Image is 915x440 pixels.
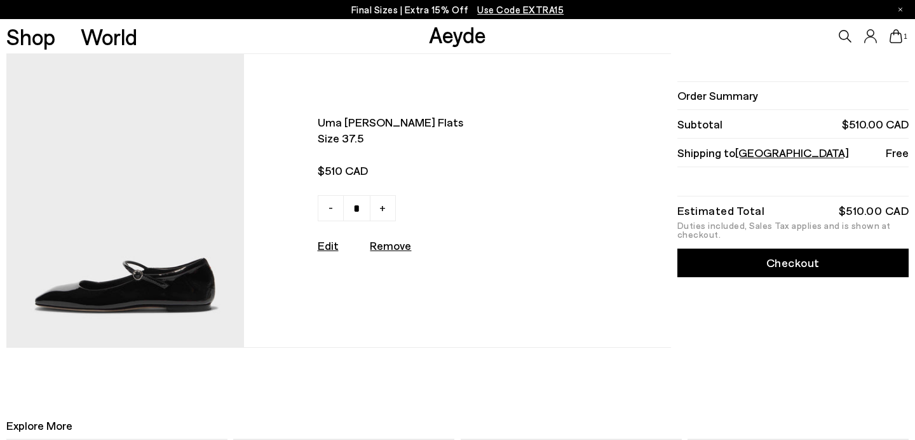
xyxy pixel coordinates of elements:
div: Estimated Total [677,206,765,215]
span: $510.00 CAD [842,116,909,132]
span: Free [886,145,909,161]
span: [GEOGRAPHIC_DATA] [735,146,849,160]
span: Size 37.5 [318,130,577,146]
a: Checkout [677,249,909,277]
a: Edit [318,238,339,252]
span: Shipping to [677,145,849,161]
a: - [318,195,344,221]
span: - [329,200,333,215]
a: World [81,25,137,48]
a: Shop [6,25,55,48]
a: Aeyde [429,21,486,48]
a: 1 [890,29,902,43]
div: Duties included, Sales Tax applies and is shown at checkout. [677,221,909,239]
span: 1 [902,33,909,40]
a: + [370,195,396,221]
li: Order Summary [677,81,909,110]
span: $510 CAD [318,163,577,179]
li: Subtotal [677,110,909,139]
span: Navigate to /collections/ss25-final-sizes [477,4,564,15]
img: AEYDE-UMA-PATENT-CALF-LEATHER-BLACK-1_f9221f0f-4670-4a6a-af80-2fe9ff202436_580x.jpg [6,54,244,347]
div: $510.00 CAD [839,206,909,215]
p: Final Sizes | Extra 15% Off [351,2,564,18]
span: Uma [PERSON_NAME] flats [318,114,577,130]
span: + [379,200,386,215]
u: Remove [370,238,411,252]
